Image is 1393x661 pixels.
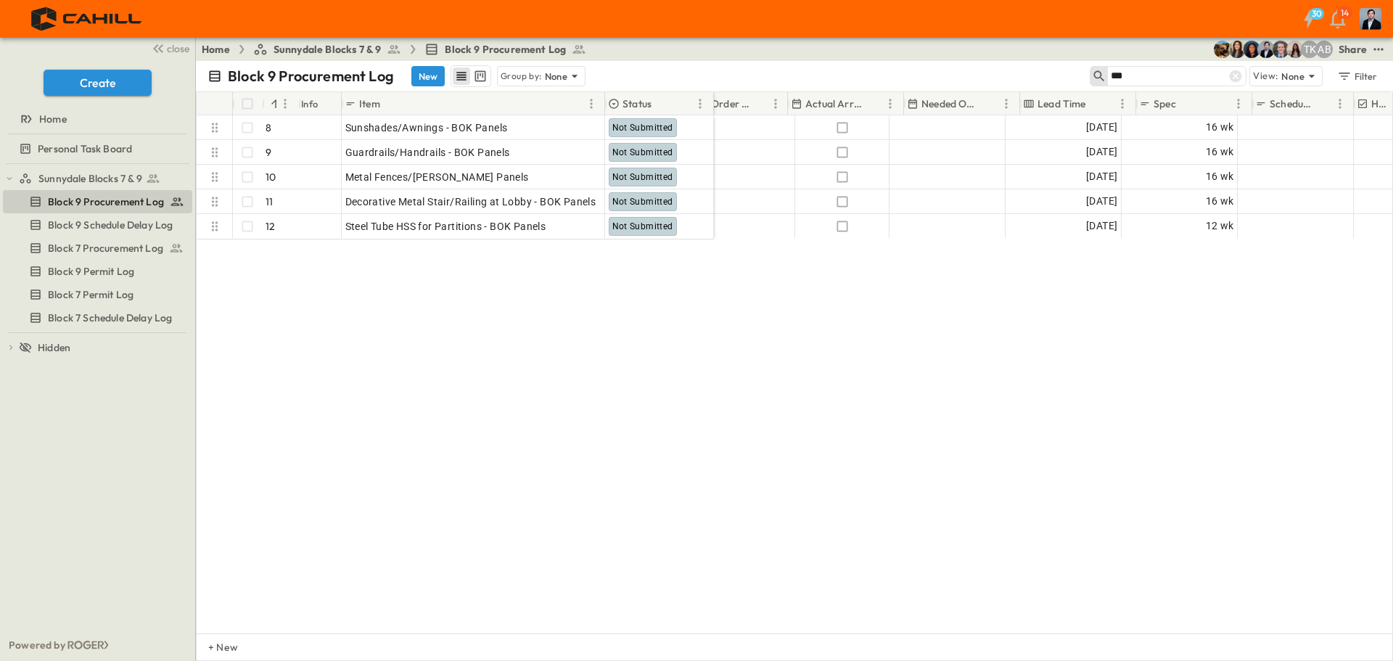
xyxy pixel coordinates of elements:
[583,95,600,112] button: Menu
[411,66,445,86] button: New
[1360,8,1381,30] img: Profile Picture
[866,96,882,112] button: Sort
[982,96,998,112] button: Sort
[1086,144,1117,160] span: [DATE]
[48,264,134,279] span: Block 9 Permit Log
[38,340,70,355] span: Hidden
[383,96,399,112] button: Sort
[3,167,192,190] div: Sunnydale Blocks 7 & 9test
[755,96,771,112] button: Sort
[3,192,189,212] a: Block 9 Procurement Log
[3,237,192,260] div: Block 7 Procurement Logtest
[445,42,566,57] span: Block 9 Procurement Log
[3,306,192,329] div: Block 7 Schedule Delay Logtest
[1243,41,1260,58] img: Olivia Khan (okhan@cahill-sf.com)
[1214,41,1231,58] img: Rachel Villicana (rvillicana@cahill-sf.com)
[654,96,670,112] button: Sort
[266,145,271,160] p: 9
[612,123,673,133] span: Not Submitted
[1086,193,1117,210] span: [DATE]
[1179,96,1195,112] button: Sort
[266,194,273,209] p: 11
[266,219,275,234] p: 12
[1206,144,1234,160] span: 16 wk
[167,41,189,56] span: close
[1270,97,1312,111] p: Schedule ID
[1206,119,1234,136] span: 16 wk
[545,69,568,83] p: None
[1206,168,1234,185] span: 16 wk
[345,145,510,160] span: Guardrails/Handrails - BOK Panels
[3,109,189,129] a: Home
[359,97,380,111] p: Item
[3,283,192,306] div: Block 7 Permit Logtest
[882,95,899,112] button: Menu
[767,95,784,112] button: Menu
[1272,41,1289,58] img: Jared Salin (jsalin@cahill-sf.com)
[17,4,157,34] img: 4f72bfc4efa7236828875bac24094a5ddb05241e32d018417354e964050affa1.png
[48,218,173,232] span: Block 9 Schedule Delay Log
[451,65,491,87] div: table view
[345,194,596,209] span: Decorative Metal Stair/Railing at Lobby - BOK Panels
[3,284,189,305] a: Block 7 Permit Log
[262,92,298,115] div: #
[1230,95,1247,112] button: Menu
[1331,66,1381,86] button: Filter
[3,238,189,258] a: Block 7 Procurement Log
[3,190,192,213] div: Block 9 Procurement Logtest
[1257,41,1275,58] img: Mike Daly (mdaly@cahill-sf.com)
[146,38,192,58] button: close
[1371,97,1391,111] p: Hot?
[345,219,546,234] span: Steel Tube HSS for Partitions - BOK Panels
[1315,96,1331,112] button: Sort
[1286,41,1304,58] img: Raven Libunao (rlibunao@cahill-sf.com)
[39,112,67,126] span: Home
[38,171,142,186] span: Sunnydale Blocks 7 & 9
[253,42,402,57] a: Sunnydale Blocks 7 & 9
[612,221,673,231] span: Not Submitted
[471,67,489,85] button: kanban view
[921,97,979,111] p: Needed Onsite
[1301,41,1318,58] div: Teddy Khuong (tkhuong@guzmangc.com)
[1336,68,1378,84] div: Filter
[298,92,342,115] div: Info
[612,197,673,207] span: Not Submitted
[1086,119,1117,136] span: [DATE]
[1341,7,1349,19] p: 14
[453,67,470,85] button: row view
[1086,168,1117,185] span: [DATE]
[1312,8,1323,20] h6: 30
[345,120,508,135] span: Sunshades/Awnings - BOK Panels
[998,95,1015,112] button: Menu
[1037,97,1086,111] p: Lead Time
[1206,193,1234,210] span: 16 wk
[612,147,673,157] span: Not Submitted
[19,168,189,189] a: Sunnydale Blocks 7 & 9
[44,70,152,96] button: Create
[266,170,276,184] p: 10
[3,261,189,282] a: Block 9 Permit Log
[1228,41,1246,58] img: Kim Bowen (kbowen@cahill-sf.com)
[612,172,673,182] span: Not Submitted
[345,170,529,184] span: Metal Fences/[PERSON_NAME] Panels
[1331,95,1349,112] button: Menu
[1154,97,1176,111] p: Spec
[691,95,709,112] button: Menu
[301,83,319,124] div: Info
[1089,96,1105,112] button: Sort
[3,213,192,237] div: Block 9 Schedule Delay Logtest
[48,287,133,302] span: Block 7 Permit Log
[1294,6,1323,32] button: 30
[1281,69,1304,83] p: None
[1370,41,1387,58] button: test
[1315,41,1333,58] div: Andrew Barreto (abarreto@guzmangc.com)
[711,97,752,111] p: Order Confirmed?
[805,97,863,111] p: Actual Arrival
[274,42,382,57] span: Sunnydale Blocks 7 & 9
[622,97,652,111] p: Status
[1086,218,1117,234] span: [DATE]
[1114,95,1131,112] button: Menu
[3,260,192,283] div: Block 9 Permit Logtest
[3,308,189,328] a: Block 7 Schedule Delay Log
[424,42,586,57] a: Block 9 Procurement Log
